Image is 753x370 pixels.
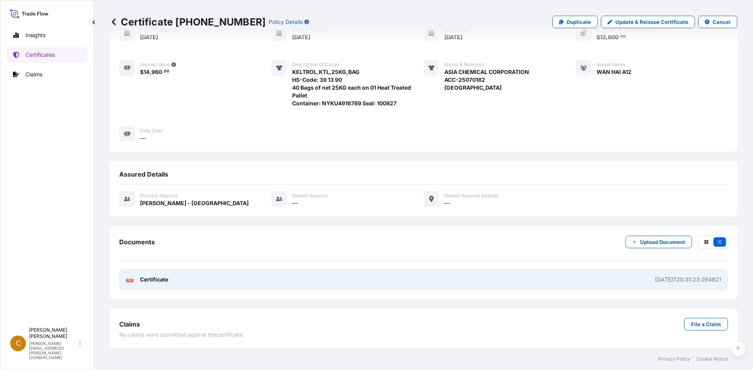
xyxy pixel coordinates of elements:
a: Certificates [7,47,87,63]
text: PDF [127,279,133,282]
a: Privacy Policy [658,356,690,362]
span: — [292,199,298,207]
span: Primary assured [140,193,177,199]
span: ASIA CHEMICAL CORPORATION ACC-25070182 [GEOGRAPHIC_DATA] [444,68,529,92]
button: Upload Document [626,236,692,248]
a: Cookie Notice [697,356,728,362]
p: Certificate [PHONE_NUMBER] [110,16,266,28]
span: , [149,69,151,75]
span: C [16,339,21,347]
span: 960 [151,69,162,75]
span: $ [140,69,144,75]
span: — [140,134,146,142]
span: Documents [119,238,155,246]
p: File a Claim [691,320,721,328]
a: Claims [7,67,87,82]
p: Claims [25,70,42,78]
p: Update & Reissue Certificate [615,18,688,26]
span: Vessel Name [597,61,625,68]
span: WAN HAI A12 [597,68,631,76]
span: Duty Cost [140,128,162,134]
a: Duplicate [552,16,598,28]
span: — [444,199,450,207]
p: Certificates [25,51,55,59]
span: No claims were submitted against this certificate . [119,331,244,339]
span: . [162,70,164,73]
span: Claims [119,320,140,328]
p: Duplicate [567,18,591,26]
a: Update & Reissue Certificate [601,16,695,28]
span: Marks & Numbers [444,61,484,68]
div: [DATE]T20:31:23.084821 [655,276,721,283]
span: Named Assured [292,193,327,199]
p: Cancel [713,18,731,26]
span: 14 [144,69,149,75]
span: Assured Details [119,170,168,178]
p: Insights [25,31,45,39]
p: Policy Details [269,18,303,26]
span: Certificate [140,276,168,283]
span: [PERSON_NAME] - [GEOGRAPHIC_DATA] [140,199,249,207]
a: PDFCertificate[DATE]T20:31:23.084821 [119,269,728,290]
button: Cancel [698,16,737,28]
span: Named Assured Address [444,193,499,199]
p: Upload Document [640,238,685,246]
span: Description of cargo [292,61,339,68]
p: [PERSON_NAME] [PERSON_NAME] [29,327,78,339]
p: [PERSON_NAME][EMAIL_ADDRESS][PERSON_NAME][DOMAIN_NAME] [29,341,78,360]
a: File a Claim [684,318,728,330]
span: Insured Value [140,61,170,68]
span: KELTROL,KTL,25KG,BAG HS-Code: 39 13 90 40 Bags of net 25KG each on 01 Heat Treated Pallet Contain... [292,68,424,107]
a: Insights [7,27,87,43]
span: 00 [164,70,169,73]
